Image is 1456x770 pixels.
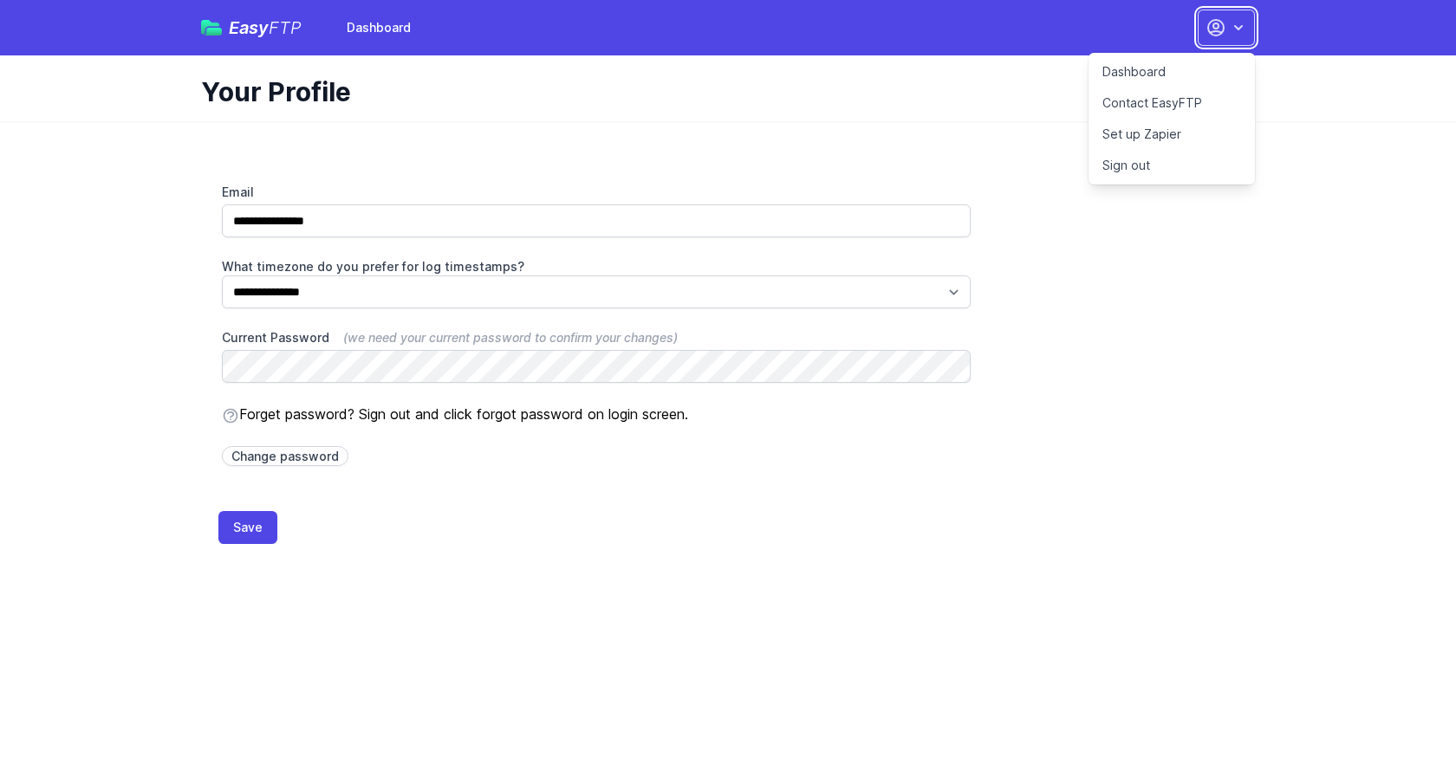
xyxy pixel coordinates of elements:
[222,404,971,424] p: Forget password? Sign out and click forgot password on login screen.
[222,446,348,466] a: Change password
[201,20,222,36] img: easyftp_logo.png
[222,258,971,275] label: What timezone do you prefer for log timestamps?
[229,19,302,36] span: Easy
[336,12,421,43] a: Dashboard
[269,17,302,38] span: FTP
[201,19,302,36] a: EasyFTP
[1089,56,1255,87] a: Dashboard
[201,76,1241,107] h1: Your Profile
[222,184,971,201] label: Email
[1369,683,1435,749] iframe: Drift Widget Chat Controller
[1089,119,1255,150] a: Set up Zapier
[343,330,678,345] span: (we need your current password to confirm your changes)
[222,329,971,346] label: Current Password
[1089,150,1255,181] a: Sign out
[1089,87,1255,119] a: Contact EasyFTP
[218,511,277,544] button: Save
